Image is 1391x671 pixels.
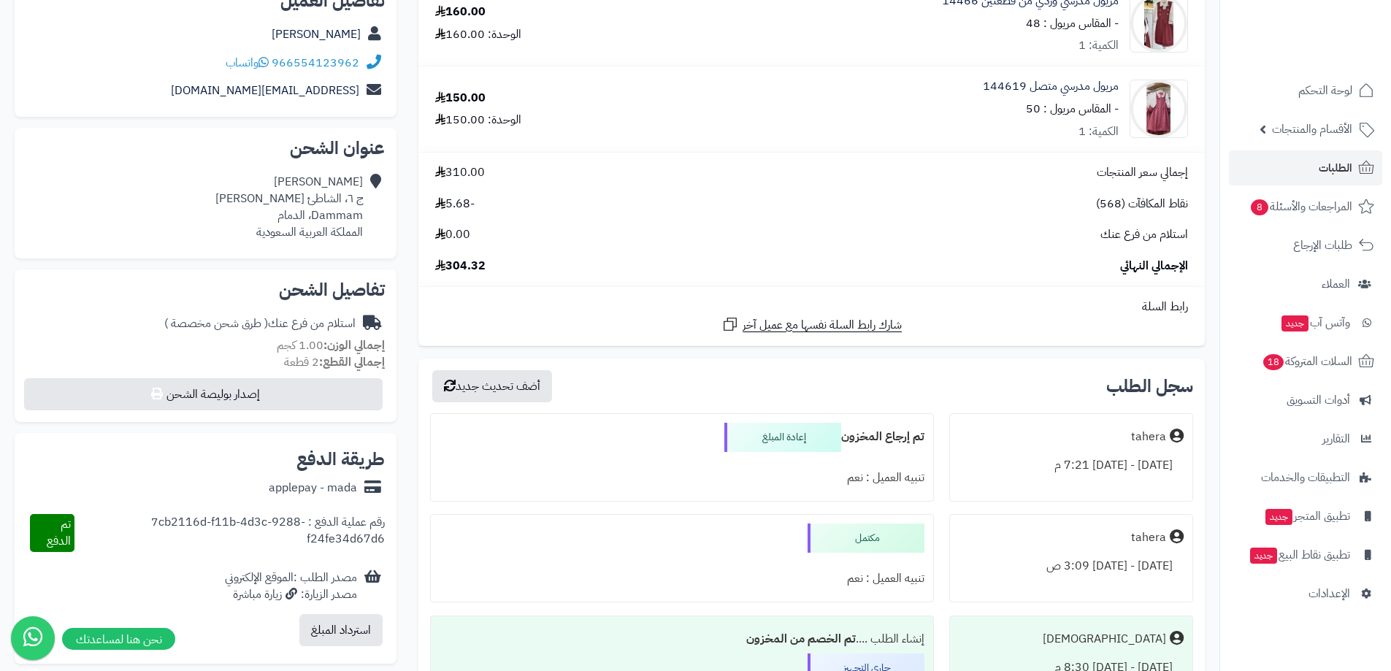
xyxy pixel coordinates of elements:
h2: عنوان الشحن [26,139,385,157]
button: إصدار بوليصة الشحن [24,378,383,410]
span: جديد [1281,315,1308,331]
span: الطلبات [1319,158,1352,178]
span: العملاء [1322,274,1350,294]
span: جديد [1250,548,1277,564]
div: مكتمل [808,524,924,553]
div: رقم عملية الدفع : 7cb2116d-f11b-4d3c-9288-f24fe34d67d6 [74,514,386,552]
div: إعادة المبلغ [724,423,841,452]
a: [PERSON_NAME] [272,26,361,43]
span: الإعدادات [1308,583,1350,604]
span: الإجمالي النهائي [1120,258,1188,275]
small: 2 قطعة [284,353,385,371]
span: 8 [1251,199,1268,215]
span: السلات المتروكة [1262,351,1352,372]
img: logo-2.png [1292,41,1377,72]
span: التطبيقات والخدمات [1261,467,1350,488]
button: أضف تحديث جديد [432,370,552,402]
small: - المقاس مريول : 50 [1026,100,1119,118]
strong: إجمالي الوزن: [323,337,385,354]
span: 18 [1263,354,1284,370]
button: استرداد المبلغ [299,614,383,646]
div: تنبيه العميل : نعم [440,464,924,492]
div: [DATE] - [DATE] 3:09 ص [959,552,1184,580]
a: السلات المتروكة18 [1229,344,1382,379]
span: لوحة التحكم [1298,80,1352,101]
a: مريول مدرسي متصل 144619 [983,78,1119,95]
span: الأقسام والمنتجات [1272,119,1352,139]
span: تم الدفع [47,515,71,550]
small: 1.00 كجم [277,337,385,354]
div: الوحدة: 160.00 [435,26,521,43]
div: 150.00 [435,90,486,107]
div: tahera [1131,529,1166,546]
span: إجمالي سعر المنتجات [1097,164,1188,181]
div: الكمية: 1 [1078,123,1119,140]
span: 310.00 [435,164,485,181]
small: - المقاس مريول : 48 [1026,15,1119,32]
span: تطبيق المتجر [1264,506,1350,526]
a: المراجعات والأسئلة8 [1229,189,1382,224]
div: [DATE] - [DATE] 7:21 م [959,451,1184,480]
h2: تفاصيل الشحن [26,281,385,299]
div: 160.00 [435,4,486,20]
a: [EMAIL_ADDRESS][DOMAIN_NAME] [171,82,359,99]
span: شارك رابط السلة نفسها مع عميل آخر [743,317,902,334]
a: طلبات الإرجاع [1229,228,1382,263]
b: تم الخصم من المخزون [746,630,856,648]
a: التقارير [1229,421,1382,456]
strong: إجمالي القطع: [319,353,385,371]
div: مصدر الزيارة: زيارة مباشرة [225,586,357,603]
a: وآتس آبجديد [1229,305,1382,340]
div: استلام من فرع عنك [164,315,356,332]
a: تطبيق نقاط البيعجديد [1229,537,1382,572]
span: جديد [1265,509,1292,525]
div: رابط السلة [424,299,1199,315]
img: 1723751910-Screenshot_%D9%A2%D9%A0%D9%A2%D9%A4%D9%A0%D9%A8%D9%A1%D9%A5_%D9%A2%D9%A2%D9%A5%D9%A5%D... [1130,80,1187,138]
a: 966554123962 [272,54,359,72]
span: التقارير [1322,429,1350,449]
span: 0.00 [435,226,470,243]
a: العملاء [1229,267,1382,302]
a: واتساب [226,54,269,72]
div: [DEMOGRAPHIC_DATA] [1043,631,1166,648]
span: نقاط المكافآت (568) [1096,196,1188,212]
div: الكمية: 1 [1078,37,1119,54]
b: تم إرجاع المخزون [841,428,924,445]
a: التطبيقات والخدمات [1229,460,1382,495]
div: مصدر الطلب :الموقع الإلكتروني [225,570,357,603]
span: طلبات الإرجاع [1293,235,1352,256]
a: الإعدادات [1229,576,1382,611]
a: تطبيق المتجرجديد [1229,499,1382,534]
span: تطبيق نقاط البيع [1249,545,1350,565]
div: tahera [1131,429,1166,445]
a: الطلبات [1229,150,1382,185]
span: وآتس آب [1280,313,1350,333]
div: [PERSON_NAME] ج ٦، الشاطئ [PERSON_NAME] Dammam، الدمام المملكة العربية السعودية [215,174,363,240]
h3: سجل الطلب [1106,377,1193,395]
a: شارك رابط السلة نفسها مع عميل آخر [721,315,902,334]
div: applepay - mada [269,480,357,496]
h2: طريقة الدفع [296,450,385,468]
a: أدوات التسويق [1229,383,1382,418]
a: لوحة التحكم [1229,73,1382,108]
span: المراجعات والأسئلة [1249,196,1352,217]
span: -5.68 [435,196,475,212]
span: 304.32 [435,258,486,275]
div: الوحدة: 150.00 [435,112,521,129]
div: إنشاء الطلب .... [440,625,924,653]
span: استلام من فرع عنك [1100,226,1188,243]
span: ( طرق شحن مخصصة ) [164,315,268,332]
span: أدوات التسويق [1287,390,1350,410]
div: تنبيه العميل : نعم [440,564,924,593]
